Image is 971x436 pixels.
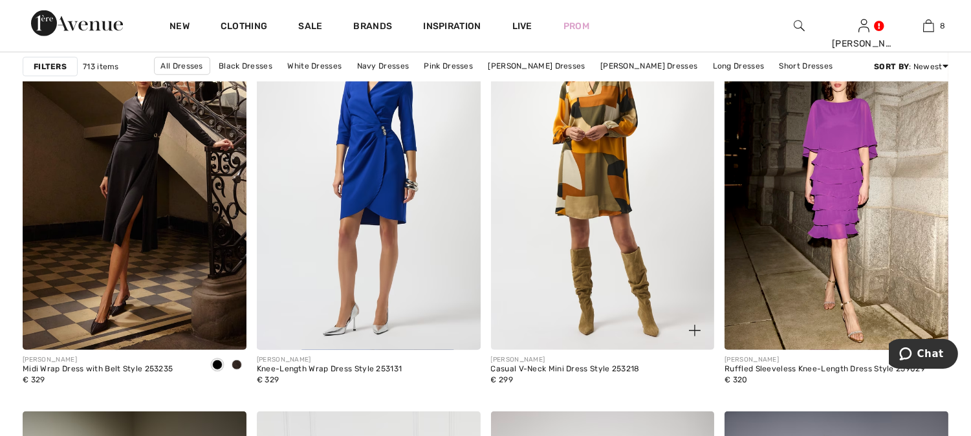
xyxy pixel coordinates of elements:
a: White Dresses [281,58,348,74]
div: [PERSON_NAME] [23,355,173,365]
img: Midi Wrap Dress with Belt Style 253235. Black [23,14,246,350]
a: [PERSON_NAME] Dresses [481,58,591,74]
a: Pink Dresses [417,58,479,74]
a: New [169,21,190,34]
img: search the website [794,18,805,34]
img: My Bag [923,18,934,34]
div: Casual V-Neck Mini Dress Style 253218 [491,365,640,374]
a: Live [512,19,532,33]
a: Sale [298,21,322,34]
span: € 320 [725,375,748,384]
div: [PERSON_NAME] [491,355,640,365]
a: Casual V-Neck Mini Dress Style 253218. Black/Multi [491,14,715,350]
img: 1ère Avenue [31,10,123,36]
a: Sign In [858,19,869,32]
div: Midi Wrap Dress with Belt Style 253235 [23,365,173,374]
div: Ruffled Sleeveless Knee-Length Dress Style 259029 [725,365,925,374]
div: Mocha [227,355,246,376]
iframe: Opens a widget where you can chat to one of our agents [889,339,958,371]
div: [PERSON_NAME] [257,355,402,365]
a: Clothing [221,21,267,34]
span: 8 [941,20,946,32]
a: Prom [563,19,589,33]
span: € 329 [23,375,45,384]
strong: Sort By [874,62,909,71]
div: Black [208,355,227,376]
strong: Filters [34,61,67,72]
img: Knee-Length Wrap Dress Style 253131. Royal Sapphire 163 [257,14,481,350]
a: 8 [897,18,960,34]
a: Navy Dresses [351,58,416,74]
span: 713 items [83,61,119,72]
div: Knee-Length Wrap Dress Style 253131 [257,365,402,374]
a: Long Dresses [706,58,771,74]
span: € 299 [491,375,514,384]
a: Short Dresses [773,58,840,74]
div: [PERSON_NAME] [832,37,895,50]
a: Brands [354,21,393,34]
a: All Dresses [154,57,210,75]
a: Black Dresses [212,58,279,74]
span: € 329 [257,375,279,384]
img: plus_v2.svg [689,325,701,336]
div: : Newest [874,61,948,72]
div: [PERSON_NAME] [725,355,925,365]
a: [PERSON_NAME] Dresses [594,58,704,74]
img: My Info [858,18,869,34]
span: Inspiration [423,21,481,34]
img: Ruffled Sleeveless Knee-Length Dress Style 259029. Grape [725,14,948,350]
